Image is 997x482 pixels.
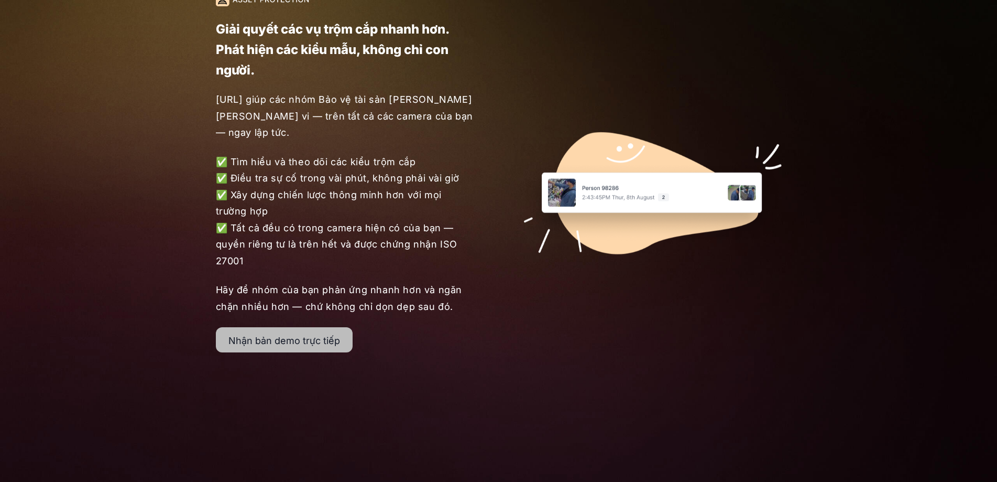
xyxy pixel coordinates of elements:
[216,327,353,352] a: Nhận bản demo trực tiếp
[228,335,340,346] font: Nhận bản demo trực tiếp
[216,94,473,138] font: [URL] giúp các nhóm Bảo vệ tài sản [PERSON_NAME] [PERSON_NAME] vi — trên tất cả các camera của bạ...
[216,22,449,78] font: Giải quyết các vụ trộm cắp nhanh hơn. Phát hiện các kiểu mẫu, không chỉ con người.
[216,156,416,167] font: ✅ Tìm hiểu và theo dõi các kiểu trộm cắp
[216,189,442,217] font: ✅ Xây dựng chiến lược thông minh hơn với mọi trường hợp
[216,222,457,266] font: ✅ Tất cả đều có trong camera hiện có của bạn — quyền riêng tư là trên hết và được chứng nhận ISO ...
[216,173,460,184] font: ✅ Điều tra sự cố trong vài phút, không phải vài giờ
[283,44,317,52] span: Last Name
[216,284,463,312] font: Hãy để nhóm của bạn phản ứng nhanh hơn và ngăn chặn nhiều hơn — chứ không chỉ dọn dẹp sau đó.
